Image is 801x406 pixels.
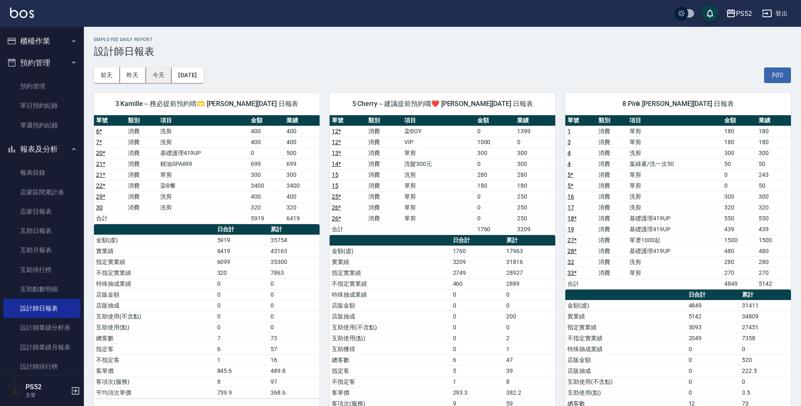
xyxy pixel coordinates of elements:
[366,137,403,147] td: 消費
[126,169,158,180] td: 消費
[268,278,320,289] td: 0
[94,235,215,246] td: 金額(虛)
[451,278,504,289] td: 460
[402,213,475,224] td: 單剪
[596,202,627,213] td: 消費
[757,158,791,169] td: 50
[740,322,791,333] td: 27451
[330,115,555,235] table: a dense table
[451,322,504,333] td: 0
[515,191,555,202] td: 250
[567,160,571,167] a: 4
[284,191,320,202] td: 400
[126,158,158,169] td: 消費
[627,224,722,235] td: 基礎護理419UP
[504,289,555,300] td: 0
[596,256,627,267] td: 消費
[515,180,555,191] td: 180
[757,224,791,235] td: 439
[94,311,215,322] td: 互助使用(不含點)
[215,311,268,322] td: 0
[402,115,475,126] th: 項目
[515,224,555,235] td: 3209
[172,67,203,83] button: [DATE]
[402,147,475,158] td: 單剪
[284,202,320,213] td: 320
[330,267,451,278] td: 指定實業績
[94,344,215,354] td: 指定客
[268,311,320,322] td: 0
[687,322,740,333] td: 3093
[722,180,757,191] td: 0
[126,202,158,213] td: 消費
[366,180,403,191] td: 消費
[215,235,268,246] td: 5919
[3,163,81,182] a: 報表目錄
[596,137,627,147] td: 消費
[757,115,791,126] th: 業績
[158,169,249,180] td: 單剪
[515,126,555,137] td: 1399
[94,289,215,300] td: 店販金額
[515,158,555,169] td: 300
[475,180,515,191] td: 180
[94,267,215,278] td: 不指定實業績
[330,246,451,256] td: 金額(虛)
[627,158,722,169] td: 葉綠素/洗一次50
[475,126,515,137] td: 0
[504,246,555,256] td: 17963
[126,191,158,202] td: 消費
[757,235,791,246] td: 1500
[126,147,158,158] td: 消費
[3,221,81,240] a: 互助日報表
[402,191,475,202] td: 單剪
[567,193,574,200] a: 16
[627,246,722,256] td: 基礎護理419UP
[565,333,687,344] td: 不指定實業績
[736,8,752,19] div: PS52
[567,204,574,211] a: 17
[475,191,515,202] td: 0
[96,204,103,211] a: 30
[284,147,320,158] td: 500
[3,299,81,318] a: 設計師日報表
[126,137,158,147] td: 消費
[722,213,757,224] td: 550
[3,30,81,52] button: 櫃檯作業
[475,213,515,224] td: 0
[126,180,158,191] td: 消費
[596,224,627,235] td: 消費
[330,256,451,267] td: 實業績
[215,300,268,311] td: 0
[7,383,23,399] img: Person
[596,246,627,256] td: 消費
[722,147,757,158] td: 300
[3,77,81,96] a: 預約管理
[722,191,757,202] td: 300
[722,278,757,289] td: 4849
[366,202,403,213] td: 消費
[94,246,215,256] td: 實業績
[284,213,320,224] td: 6419
[504,322,555,333] td: 0
[146,67,172,83] button: 今天
[402,158,475,169] td: 洗髮300元
[757,180,791,191] td: 50
[366,115,403,126] th: 類別
[366,169,403,180] td: 消費
[740,333,791,344] td: 7358
[627,169,722,180] td: 單剪
[268,246,320,256] td: 43163
[268,322,320,333] td: 0
[284,137,320,147] td: 400
[515,169,555,180] td: 280
[330,344,451,354] td: 互助獲得
[215,224,268,235] th: 日合計
[284,126,320,137] td: 400
[26,391,68,399] p: 主管
[268,224,320,235] th: 累計
[764,67,791,83] button: 列印
[596,158,627,169] td: 消費
[215,344,268,354] td: 6
[627,180,722,191] td: 單剪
